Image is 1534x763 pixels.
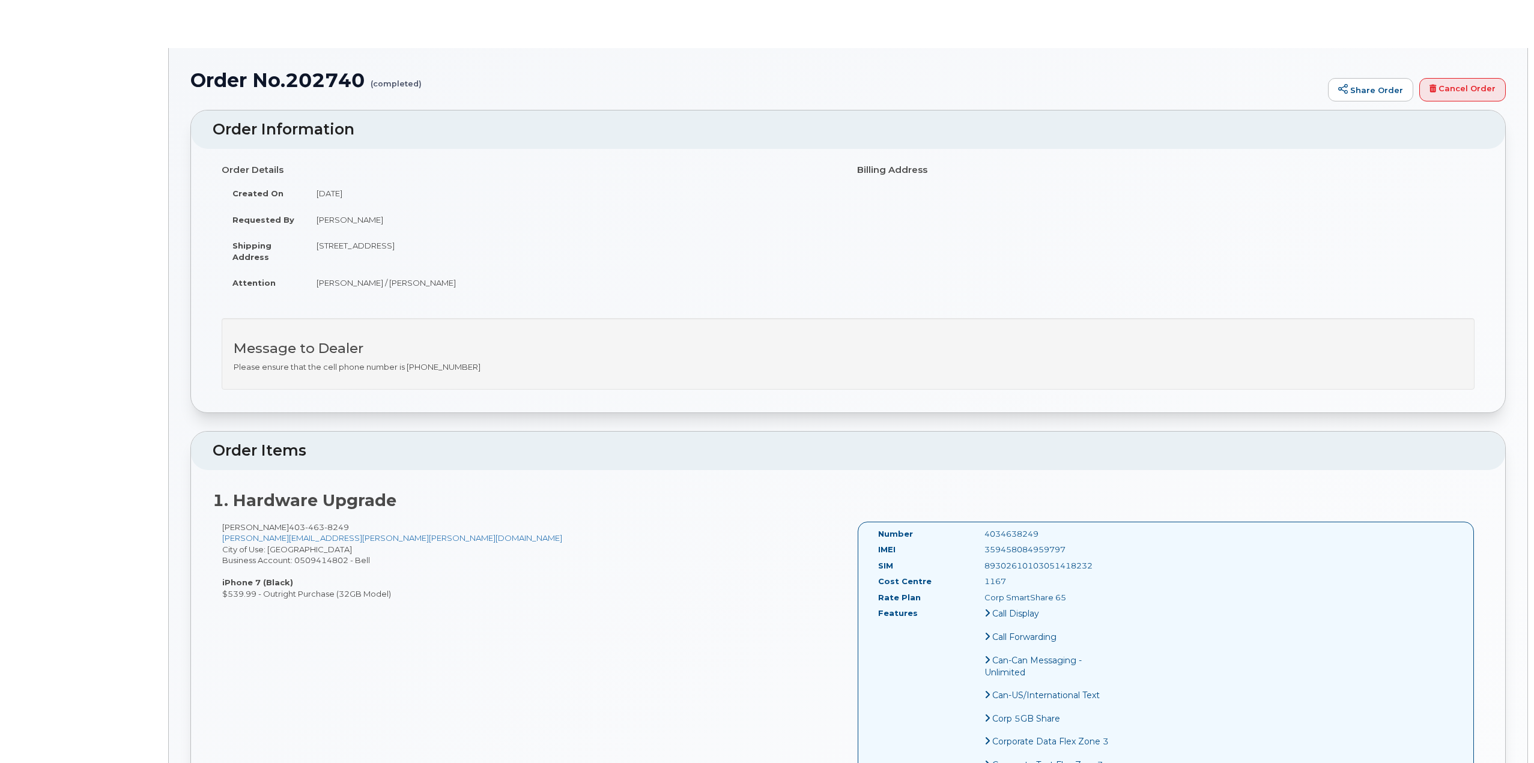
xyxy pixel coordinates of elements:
label: Features [878,608,918,619]
a: [PERSON_NAME][EMAIL_ADDRESS][PERSON_NAME][PERSON_NAME][DOMAIN_NAME] [222,533,562,543]
a: Cancel Order [1419,78,1506,102]
span: 403 [289,522,349,532]
div: Corp SmartShare 65 [975,592,1124,603]
span: Corporate Data Flex Zone 3 [992,736,1109,747]
span: 463 [305,522,324,532]
p: Please ensure that the cell phone number is [PHONE_NUMBER] [234,361,1463,373]
span: Call Display [992,608,1039,619]
h2: Order Information [213,121,1484,138]
span: Corp 5GB Share [992,713,1060,724]
span: 8249 [324,522,349,532]
strong: Attention [232,278,276,288]
label: SIM [878,560,893,571]
h3: Message to Dealer [234,341,1463,356]
div: 89302610103051418232 [975,560,1124,571]
strong: 1. Hardware Upgrade [213,490,396,510]
td: [DATE] [306,180,839,207]
div: [PERSON_NAME] City of Use: [GEOGRAPHIC_DATA] Business Account: 0509414802 - Bell $539.99 - Outrig... [213,522,848,600]
span: Call Forwarding [992,632,1057,642]
label: Cost Centre [878,576,932,587]
div: 1167 [975,576,1124,587]
a: Share Order [1328,78,1413,102]
strong: Created On [232,188,283,198]
h4: Billing Address [857,165,1475,175]
span: Can-US/International Text [992,690,1100,701]
small: (completed) [371,70,422,88]
strong: Requested By [232,215,294,225]
td: [PERSON_NAME] / [PERSON_NAME] [306,270,839,296]
h4: Order Details [222,165,839,175]
span: Can-Can Messaging - Unlimited [984,655,1082,678]
div: 359458084959797 [975,544,1124,555]
label: IMEI [878,544,896,555]
td: [STREET_ADDRESS] [306,232,839,270]
strong: iPhone 7 (Black) [222,578,293,587]
h1: Order No.202740 [190,70,1322,91]
h2: Order Items [213,442,1484,459]
td: [PERSON_NAME] [306,207,839,233]
label: Rate Plan [878,592,921,603]
strong: Shipping Address [232,241,271,262]
div: 4034638249 [975,528,1124,540]
label: Number [878,528,913,540]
